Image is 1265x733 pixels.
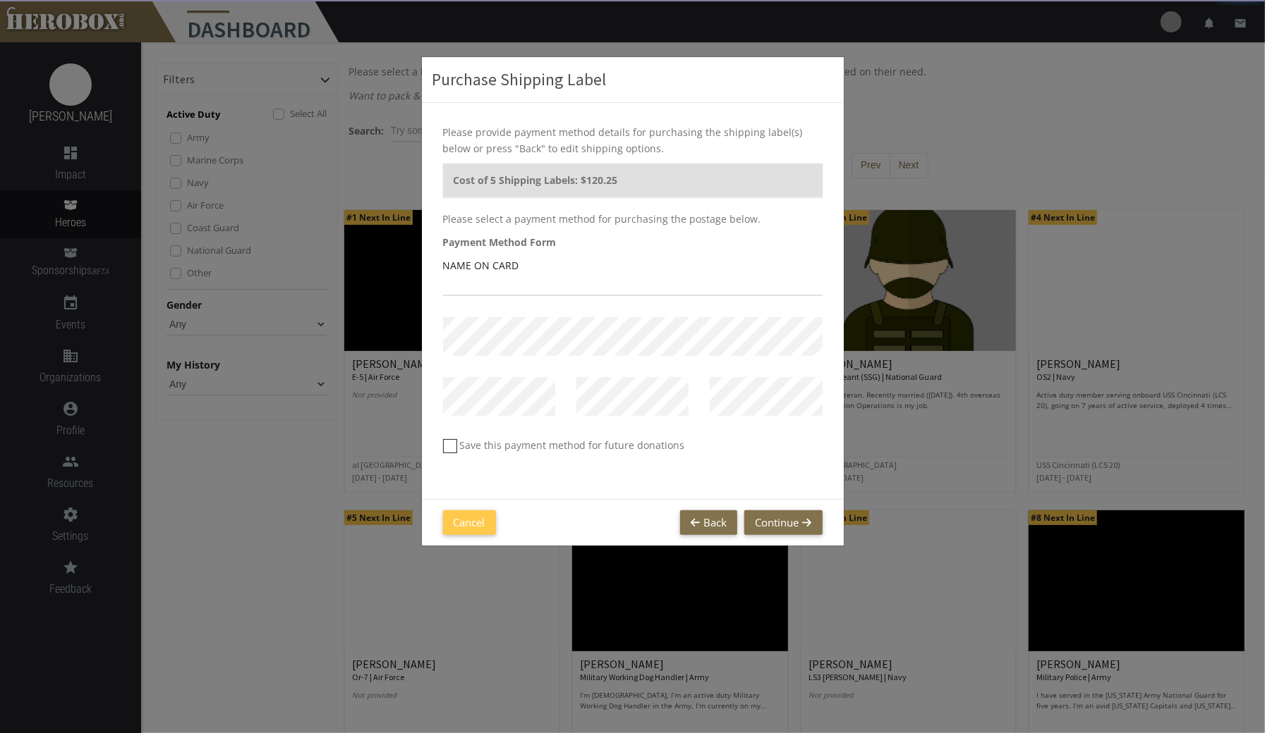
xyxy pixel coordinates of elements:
[443,510,496,535] button: Cancel
[744,510,822,535] button: Continue
[443,211,823,227] p: Please select a payment method for purchasing the postage below.
[443,124,823,156] p: Please provide payment method details for purchasing the shipping label(s) below or press "Back" ...
[432,68,833,92] h3: Purchase Shipping Label
[443,257,519,273] label: Name on Card
[680,510,737,535] button: Back
[443,234,823,250] p: Payment Method Form
[443,437,685,453] label: Save this payment method for future donations
[443,164,823,197] p: Cost of 5 Shipping Labels: $120.25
